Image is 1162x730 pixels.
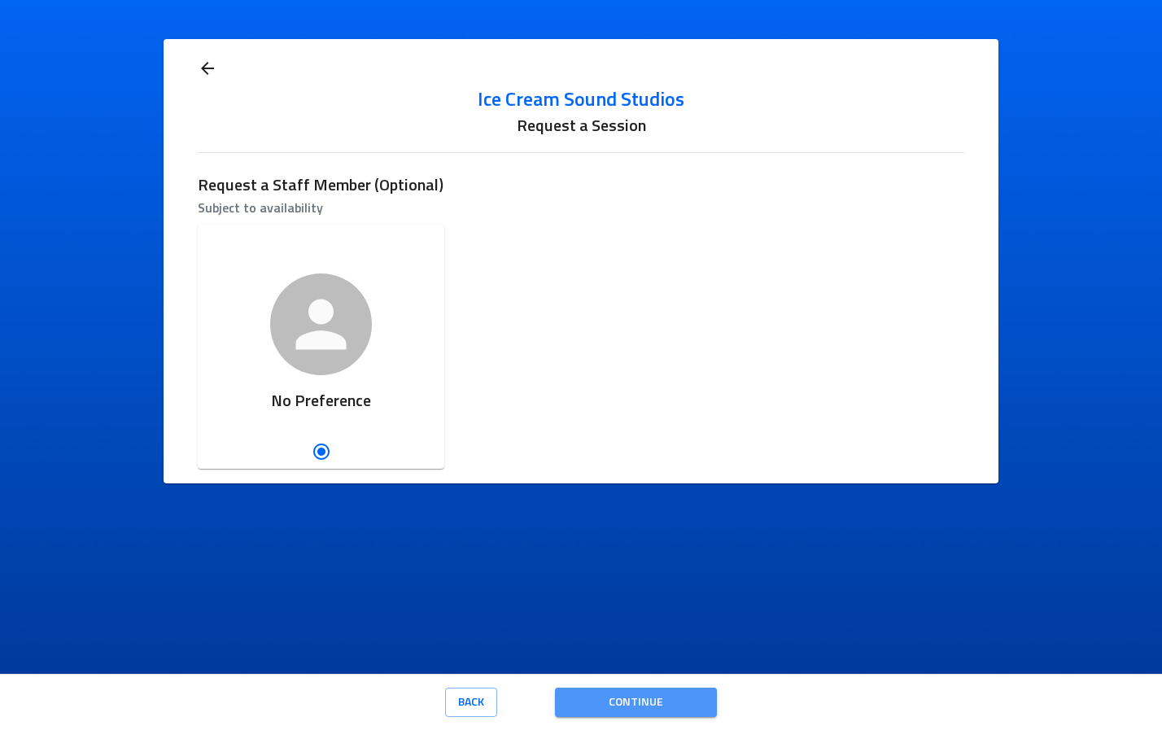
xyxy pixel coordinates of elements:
[198,113,963,139] h6: Request a Session
[198,225,444,469] button: No Preferenceno preference
[198,173,963,199] h6: Request a Staff Member (Optional)
[198,199,963,218] p: Subject to availability
[211,388,431,414] h6: No Preference
[198,87,963,113] a: Ice Cream Sound Studios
